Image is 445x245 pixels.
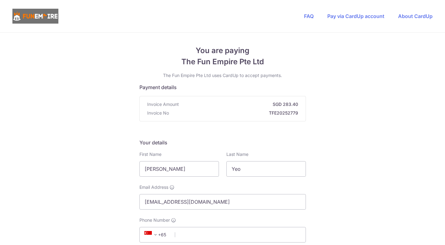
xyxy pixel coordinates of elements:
[398,13,433,19] a: About CardUp
[139,139,306,146] h5: Your details
[226,151,248,157] label: Last Name
[304,13,314,19] a: FAQ
[147,110,169,116] span: Invoice No
[139,217,170,223] span: Phone Number
[327,13,384,19] a: Pay via CardUp account
[181,101,298,107] strong: SGD 283.40
[139,184,168,190] span: Email Address
[139,72,306,79] p: The Fun Empire Pte Ltd uses CardUp to accept payments.
[143,231,170,238] span: +65
[139,161,219,177] input: First name
[144,231,159,238] span: +65
[139,45,306,56] span: You are paying
[139,56,306,67] span: The Fun Empire Pte Ltd
[139,194,306,210] input: Email address
[139,84,306,91] h5: Payment details
[139,151,161,157] label: First Name
[226,161,306,177] input: Last name
[147,101,179,107] span: Invoice Amount
[171,110,298,116] strong: TFE20252779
